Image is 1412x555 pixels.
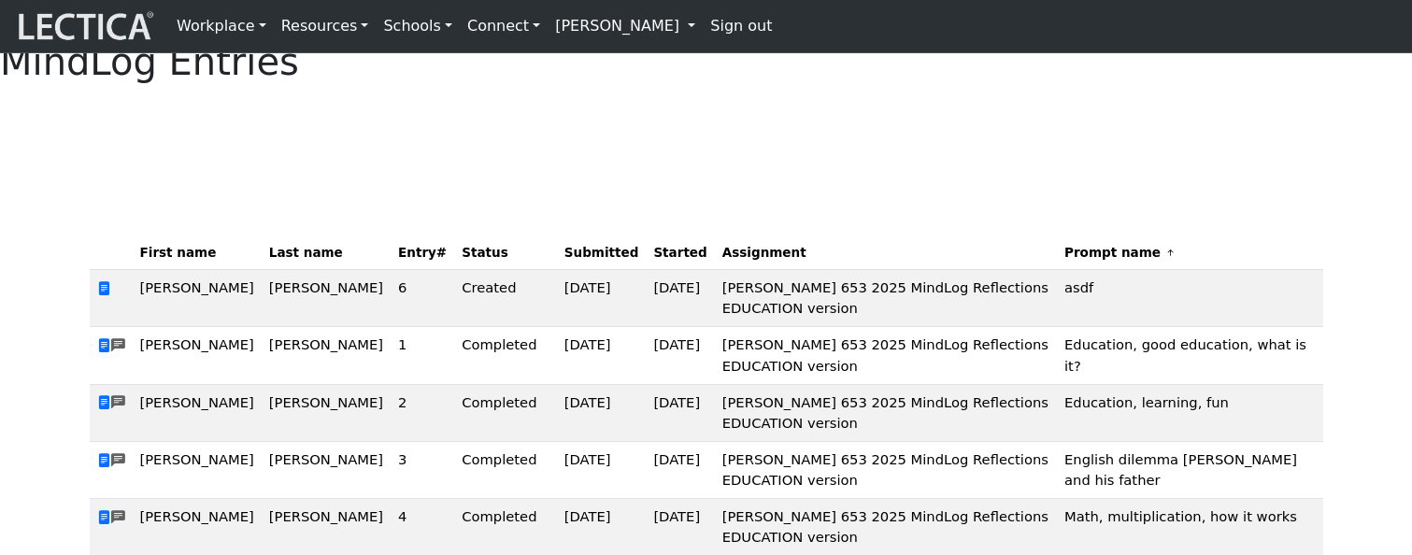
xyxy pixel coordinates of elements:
[557,384,647,441] td: [DATE]
[133,327,262,384] td: [PERSON_NAME]
[391,327,454,384] td: 1
[646,498,714,555] td: [DATE]
[111,335,125,356] span: comments
[97,452,111,468] span: view
[715,327,1057,384] td: [PERSON_NAME] 653 2025 MindLog Reflections EDUCATION version
[646,327,714,384] td: [DATE]
[398,243,447,262] span: Entry#
[462,243,508,262] span: Status
[262,498,391,555] td: [PERSON_NAME]
[1057,498,1322,555] td: Math, multiplication, how it works
[646,270,714,327] td: [DATE]
[548,7,703,45] a: [PERSON_NAME]
[391,441,454,498] td: 3
[97,280,111,296] span: view
[1057,270,1322,327] td: asdf
[262,441,391,498] td: [PERSON_NAME]
[1057,327,1322,384] td: Education, good education, what is it?
[1064,243,1177,262] span: Prompt name
[454,441,557,498] td: Completed
[715,498,1057,555] td: [PERSON_NAME] 653 2025 MindLog Reflections EDUCATION version
[133,270,262,327] td: [PERSON_NAME]
[653,243,706,262] span: Started
[557,327,647,384] td: [DATE]
[111,507,125,528] span: comments
[454,498,557,555] td: Completed
[269,243,343,262] span: Last name
[715,270,1057,327] td: [PERSON_NAME] 653 2025 MindLog Reflections EDUCATION version
[454,270,557,327] td: Created
[557,270,647,327] td: [DATE]
[97,337,111,353] span: view
[557,441,647,498] td: [DATE]
[169,7,274,45] a: Workplace
[715,384,1057,441] td: [PERSON_NAME] 653 2025 MindLog Reflections EDUCATION version
[111,450,125,471] span: comments
[262,327,391,384] td: [PERSON_NAME]
[376,7,460,45] a: Schools
[391,498,454,555] td: 4
[715,441,1057,498] td: [PERSON_NAME] 653 2025 MindLog Reflections EDUCATION version
[262,384,391,441] td: [PERSON_NAME]
[97,395,111,411] span: view
[133,498,262,555] td: [PERSON_NAME]
[14,8,154,44] img: lecticalive
[722,243,806,262] span: Assignment
[274,7,377,45] a: Resources
[97,509,111,525] span: view
[646,384,714,441] td: [DATE]
[391,270,454,327] td: 6
[564,243,639,262] span: Submitted
[391,384,454,441] td: 2
[140,243,217,262] span: First name
[1057,441,1322,498] td: English dilemma [PERSON_NAME] and his father
[646,441,714,498] td: [DATE]
[454,327,557,384] td: Completed
[460,7,548,45] a: Connect
[454,384,557,441] td: Completed
[111,393,125,414] span: comments
[1057,384,1322,441] td: Education, learning, fun
[262,270,391,327] td: [PERSON_NAME]
[557,498,647,555] td: [DATE]
[703,7,779,45] a: Sign out
[133,441,262,498] td: [PERSON_NAME]
[133,384,262,441] td: [PERSON_NAME]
